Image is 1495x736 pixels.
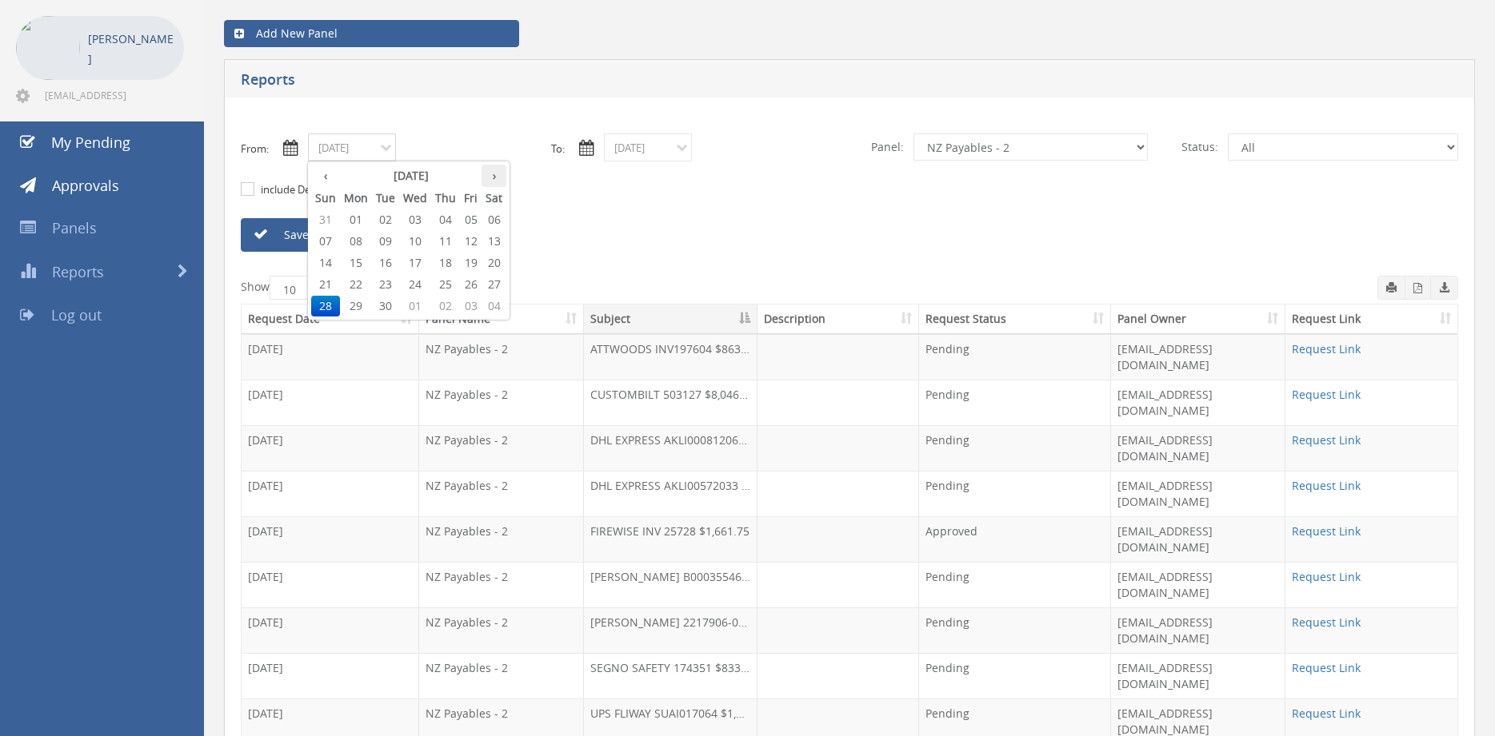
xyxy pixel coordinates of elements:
td: NZ Payables - 2 [419,607,584,653]
td: NZ Payables - 2 [419,425,584,471]
td: [DATE] [242,334,419,380]
span: [EMAIL_ADDRESS][DOMAIN_NAME] [45,89,181,101]
a: Save [241,218,425,252]
td: [EMAIL_ADDRESS][DOMAIN_NAME] [1111,562,1286,607]
th: Request Status: activate to sort column ascending [919,304,1111,334]
a: Request Link [1292,706,1361,721]
td: SEGNO SAFETY 174351 $833.41 [584,653,757,698]
span: My Pending [51,133,130,152]
td: [PERSON_NAME] 2217906-00 $332.47 [584,607,757,653]
span: Panel: [861,133,913,161]
span: 28 [311,296,340,316]
td: [DATE] [242,516,419,562]
td: [DATE] [242,380,419,425]
span: 26 [460,274,482,295]
span: 20 [482,253,506,273]
a: Request Link [1292,432,1361,448]
td: [DATE] [242,425,419,471]
span: Log out [51,305,102,324]
td: [EMAIL_ADDRESS][DOMAIN_NAME] [1111,516,1286,562]
span: 16 [372,253,399,273]
td: DHL EXPRESS AKLI00572033 $222.99 [584,471,757,516]
td: NZ Payables - 2 [419,653,584,698]
span: Panels [52,218,97,237]
td: NZ Payables - 2 [419,380,584,425]
td: CUSTOMBILT 503127 $8,046.96 [584,380,757,425]
span: 04 [482,296,506,316]
span: 25 [431,274,460,295]
td: NZ Payables - 2 [419,516,584,562]
td: [DATE] [242,471,419,516]
span: 01 [340,209,372,230]
th: Sun [311,187,340,209]
span: 02 [372,209,399,230]
span: 21 [311,274,340,295]
td: [DATE] [242,562,419,607]
th: Thu [431,187,460,209]
span: Status: [1172,133,1228,161]
span: Approvals [52,176,119,195]
span: 03 [460,296,482,316]
td: [EMAIL_ADDRESS][DOMAIN_NAME] [1111,425,1286,471]
span: 05 [460,209,482,230]
span: 30 [372,296,399,316]
label: From: [241,141,269,157]
span: 18 [431,253,460,273]
h5: Reports [241,72,1096,92]
td: Pending [919,425,1111,471]
td: NZ Payables - 2 [419,334,584,380]
a: Request Link [1292,387,1361,402]
span: 04 [431,209,460,230]
span: 10 [399,231,431,252]
a: Request Link [1292,523,1361,539]
p: [PERSON_NAME] [88,29,176,69]
span: 02 [431,296,460,316]
td: [EMAIL_ADDRESS][DOMAIN_NAME] [1111,653,1286,698]
td: [EMAIL_ADDRESS][DOMAIN_NAME] [1111,471,1286,516]
span: 19 [460,253,482,273]
th: Request Date: activate to sort column ascending [242,304,419,334]
a: Request Link [1292,341,1361,356]
th: › [482,165,506,187]
td: [EMAIL_ADDRESS][DOMAIN_NAME] [1111,380,1286,425]
td: [EMAIL_ADDRESS][DOMAIN_NAME] [1111,607,1286,653]
span: 11 [431,231,460,252]
a: Request Link [1292,569,1361,584]
span: 29 [340,296,372,316]
select: Showentries [270,276,330,300]
td: Pending [919,471,1111,516]
span: 31 [311,209,340,230]
td: Pending [919,562,1111,607]
label: include Description [257,182,352,198]
span: Reports [52,262,104,281]
td: Pending [919,607,1111,653]
span: 13 [482,231,506,252]
label: To: [551,141,565,157]
td: Pending [919,653,1111,698]
th: Mon [340,187,372,209]
td: NZ Payables - 2 [419,562,584,607]
label: Show entries [241,276,367,300]
td: [DATE] [242,653,419,698]
td: NZ Payables - 2 [419,471,584,516]
th: ‹ [311,165,340,187]
span: 23 [372,274,399,295]
td: [EMAIL_ADDRESS][DOMAIN_NAME] [1111,334,1286,380]
span: 12 [460,231,482,252]
td: Pending [919,380,1111,425]
span: 22 [340,274,372,295]
td: FIREWISE INV 25728 $1,661.75 [584,516,757,562]
a: Request Link [1292,478,1361,493]
th: Sat [482,187,506,209]
a: Request Link [1292,660,1361,675]
th: Tue [372,187,399,209]
span: 08 [340,231,372,252]
th: Wed [399,187,431,209]
td: [PERSON_NAME] B00035546 $2,239.34 [584,562,757,607]
td: Pending [919,334,1111,380]
span: 09 [372,231,399,252]
span: 27 [482,274,506,295]
th: Description: activate to sort column ascending [757,304,919,334]
th: Request Link: activate to sort column ascending [1285,304,1457,334]
a: Add New Panel [224,20,519,47]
